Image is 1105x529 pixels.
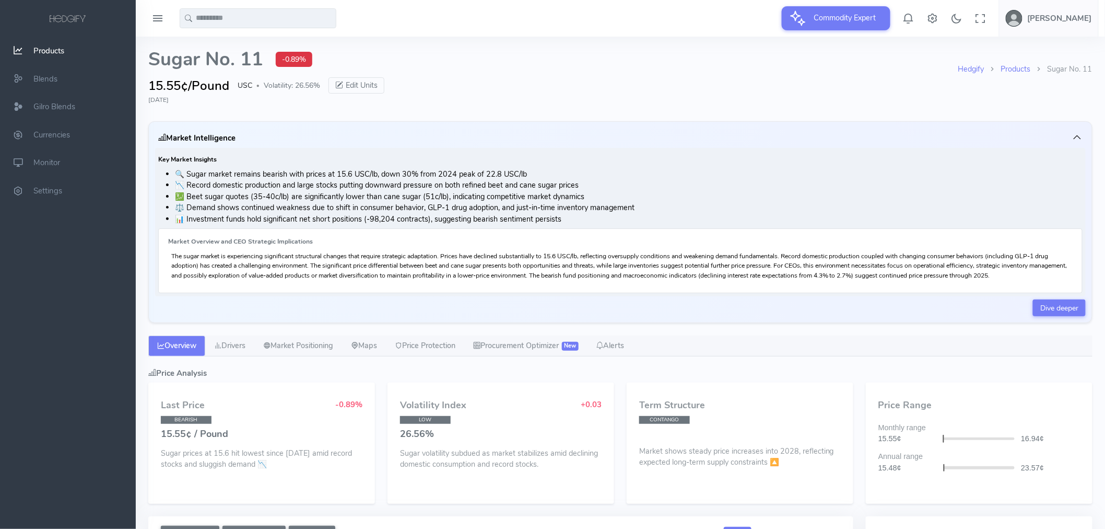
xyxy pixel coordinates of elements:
h6: Market Overview and CEO Strategic Implications [168,238,1073,245]
li: 📉 Record domestic production and large stocks putting downward pressure on both refined beet and ... [175,180,1083,191]
div: 15.55¢ [872,433,944,445]
h4: 15.55¢ / Pound [161,429,362,440]
h4: Term Structure [639,400,841,411]
button: Commodity Expert [782,6,890,30]
span: USC [238,80,252,91]
a: Alerts [587,336,633,356]
h4: 26.56% [400,429,602,440]
h6: Key Market Insights [158,156,1083,163]
div: 23.57¢ [1015,463,1086,474]
a: Hedgify [958,64,984,74]
a: Dive deeper [1033,300,1086,316]
div: 16.94¢ [1015,433,1086,445]
p: The sugar market is experiencing significant structural changes that require strategic adaptation... [171,251,1069,280]
li: ⚖️ Demand shows continued weakness due to shift in consumer behavior, GLP-1 drug adoption, and ju... [175,202,1083,214]
a: Overview [148,336,205,356]
li: 📊 Investment funds hold significant net short positions (-98,204 contracts), suggesting bearish s... [175,214,1083,225]
a: Maps [342,336,386,356]
span: Sugar No. 11 [148,49,263,70]
span: Monitor [33,158,60,168]
span: Volatility: 26.56% [264,80,320,91]
h4: Last Price [161,400,205,411]
span: -0.89% [335,399,362,410]
span: -0.89% [276,52,312,67]
span: +0.03 [581,399,602,410]
span: Currencies [33,130,70,140]
a: Products [1001,64,1031,74]
p: Sugar prices at 15.6 hit lowest since [DATE] amid record stocks and sluggish demand 📉 [161,448,362,470]
img: logo [48,14,88,25]
div: [DATE] [148,95,1092,105]
span: Gilro Blends [33,101,75,112]
span: Commodity Expert [808,6,883,29]
button: Market Intelligence [155,128,1086,148]
img: user-image [1006,10,1022,27]
div: Monthly range [872,422,1086,434]
a: Commodity Expert [782,13,890,23]
span: LOW [400,416,451,424]
span: Settings [33,186,62,196]
h5: Market Intelligence [158,134,236,142]
a: Price Protection [386,336,464,356]
span: New [562,342,579,350]
h4: Price Range [878,400,1080,411]
li: 💹 Beet sugar quotes (35-40c/lb) are significantly lower than cane sugar (51c/lb), indicating comp... [175,191,1083,203]
div: 15.48¢ [872,463,944,474]
a: Drivers [205,336,254,356]
span: BEARISH [161,416,211,424]
h5: [PERSON_NAME] [1028,14,1092,22]
button: Edit Units [328,77,384,94]
span: Blends [33,74,57,84]
span: CONTANGO [639,416,690,424]
span: ● [256,83,260,88]
h5: Price Analysis [148,369,1092,377]
span: 15.55¢/Pound [148,76,229,95]
li: 🔍 Sugar market remains bearish with prices at 15.6 USC/lb, down 30% from 2024 peak of 22.8 USC/lb [175,169,1083,180]
a: Market Positioning [254,336,342,356]
li: Sugar No. 11 [1031,64,1092,75]
p: Sugar volatility subdued as market stabilizes amid declining domestic consumption and record stocks. [400,448,602,470]
p: Market shows steady price increases into 2028, reflecting expected long-term supply constraints 🔼 [639,443,841,468]
div: Annual range [872,451,1086,463]
span: Products [33,45,64,56]
h4: Volatility Index [400,400,466,411]
a: Procurement Optimizer [464,336,587,356]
